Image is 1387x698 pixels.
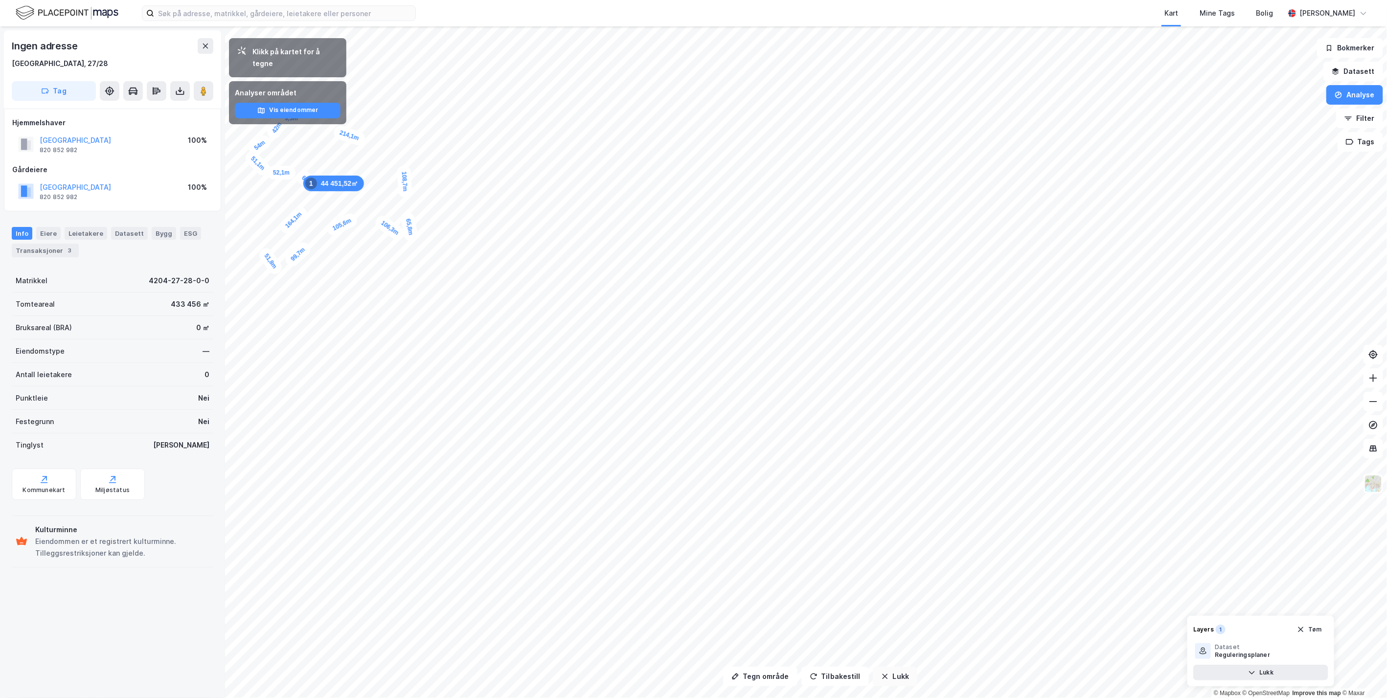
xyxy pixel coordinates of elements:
[111,227,148,240] div: Datasett
[1336,109,1383,128] button: Filter
[1193,665,1328,680] button: Lukk
[246,133,273,158] div: Map marker
[235,87,341,99] div: Analyser området
[35,524,209,536] div: Kulturminne
[801,667,869,686] button: Tilbakestill
[16,392,48,404] div: Punktleie
[235,103,341,118] button: Vis eiendommer
[198,392,209,404] div: Nei
[12,164,213,176] div: Gårdeiere
[325,211,359,238] div: Map marker
[332,124,366,147] div: Map marker
[149,275,209,287] div: 4204-27-28-0-0
[35,536,209,559] div: Eiendommen er et registrert kulturminne. Tilleggsrestriksjoner kan gjelde.
[267,166,296,180] div: Map marker
[16,275,47,287] div: Matrikkel
[283,240,313,269] div: Map marker
[198,416,209,428] div: Nei
[1243,690,1290,697] a: OpenStreetMap
[16,416,54,428] div: Festegrunn
[1338,651,1387,698] div: Kontrollprogram for chat
[303,176,364,191] div: Map marker
[1338,132,1383,152] button: Tags
[277,204,310,236] div: Map marker
[400,212,419,242] div: Map marker
[16,322,72,334] div: Bruksareal (BRA)
[153,439,209,451] div: [PERSON_NAME]
[188,135,207,146] div: 100%
[23,486,65,494] div: Kommunekart
[305,178,317,189] div: 1
[171,298,209,310] div: 433 456 ㎡
[1364,474,1383,493] img: Z
[1291,622,1328,637] button: Tøm
[723,667,797,686] button: Tegn område
[40,193,77,201] div: 820 852 982
[16,439,44,451] div: Tinglyst
[265,114,289,141] div: Map marker
[196,322,209,334] div: 0 ㎡
[40,146,77,154] div: 820 852 982
[1323,62,1383,81] button: Datasett
[243,149,273,179] div: Map marker
[36,227,61,240] div: Eiere
[1300,7,1356,19] div: [PERSON_NAME]
[1215,643,1270,651] div: Dataset
[1214,690,1241,697] a: Mapbox
[188,181,207,193] div: 100%
[257,246,285,276] div: Map marker
[1216,625,1226,634] div: 1
[1193,626,1214,633] div: Layers
[180,227,201,240] div: ESG
[16,298,55,310] div: Tomteareal
[16,345,65,357] div: Eiendomstype
[1317,38,1383,58] button: Bokmerker
[152,227,176,240] div: Bygg
[1256,7,1273,19] div: Bolig
[873,667,917,686] button: Lukk
[16,4,118,22] img: logo.f888ab2527a4732fd821a326f86c7f29.svg
[12,81,96,101] button: Tag
[373,213,407,243] div: Map marker
[252,46,339,69] div: Klikk på kartet for å tegne
[1164,7,1178,19] div: Kart
[205,369,209,381] div: 0
[203,345,209,357] div: —
[12,38,79,54] div: Ingen adresse
[1293,690,1341,697] a: Improve this map
[95,486,130,494] div: Miljøstatus
[12,244,79,257] div: Transaksjoner
[65,227,107,240] div: Leietakere
[12,227,32,240] div: Info
[65,246,75,255] div: 3
[1215,651,1270,659] div: Reguleringsplaner
[1326,85,1383,105] button: Analyse
[397,165,412,198] div: Map marker
[1338,651,1387,698] iframe: Chat Widget
[12,117,213,129] div: Hjemmelshaver
[154,6,415,21] input: Søk på adresse, matrikkel, gårdeiere, leietakere eller personer
[1200,7,1235,19] div: Mine Tags
[16,369,72,381] div: Antall leietakere
[12,58,108,69] div: [GEOGRAPHIC_DATA], 27/28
